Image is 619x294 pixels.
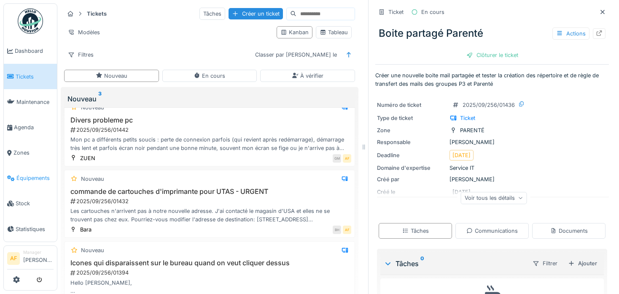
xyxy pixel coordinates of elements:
strong: Tickets [83,10,110,18]
div: Actions [552,27,589,40]
div: 2025/09/256/01442 [70,126,351,134]
a: Maintenance [4,89,57,114]
div: Responsable [377,138,446,146]
span: Équipements [16,174,54,182]
div: Créer un ticket [229,8,283,19]
div: Tâches [199,8,225,20]
div: Modèles [64,26,104,38]
div: Documents [550,227,588,235]
div: Nouveau [96,72,127,80]
div: Nouveau [81,246,104,254]
div: Les cartouches n'arrivent pas à notre nouvelle adresse. J'ai contacté le magasin d'USA et elles n... [68,207,351,223]
div: Service IT [377,164,607,172]
a: Dashboard [4,38,57,64]
span: Zones [13,149,54,157]
div: Kanban [280,28,309,36]
div: En cours [421,8,444,16]
a: Agenda [4,114,57,140]
div: Communications [466,227,518,235]
div: Classer par [PERSON_NAME] le [251,49,341,61]
h3: commande de cartouches d'imprimante pour UTAS - URGENT [68,188,351,196]
a: AF Manager[PERSON_NAME] [7,249,54,269]
span: Statistiques [16,225,54,233]
h3: Icones qui disparaissent sur le bureau quand on veut cliquer dessus [68,259,351,267]
div: Filtres [64,49,97,61]
div: À vérifier [292,72,323,80]
sup: 0 [420,259,424,269]
div: Tableau [320,28,348,36]
div: BH [333,226,341,234]
a: Tickets [4,64,57,89]
div: Numéro de ticket [377,101,446,109]
div: Ajouter [565,258,600,269]
div: Zone [377,126,446,134]
img: Badge_color-CXgf-gQk.svg [18,8,43,34]
span: Agenda [14,123,54,131]
span: Tickets [16,73,54,81]
div: AF [343,154,351,163]
p: Créer une nouvelle boite mail partagée et tester la création des répertoire et de règle de transf... [375,71,609,87]
a: Équipements [4,166,57,191]
div: Tâches [402,227,429,235]
div: Deadline [377,151,446,159]
div: Boite partagé Parenté [375,22,609,44]
div: GM [333,154,341,163]
span: Maintenance [16,98,54,106]
div: PARENTÉ [460,126,484,134]
div: 2025/09/256/01436 [463,101,515,109]
div: Ticket [460,114,475,122]
div: [PERSON_NAME] [377,175,607,183]
li: AF [7,252,20,265]
div: Ticket [388,8,404,16]
div: Manager [23,249,54,256]
div: Mon pc a différents petits soucis : perte de connexion parfois (qui revient après redémarrage), d... [68,136,351,152]
div: Nouveau [67,94,352,104]
div: Nouveau [81,103,104,112]
div: Créé par [377,175,446,183]
sup: 3 [98,94,102,104]
span: Dashboard [15,47,54,55]
div: En cours [194,72,225,80]
div: AF [343,226,351,234]
div: [PERSON_NAME] [377,138,607,146]
li: [PERSON_NAME] [23,249,54,267]
div: Nouveau [81,175,104,183]
h3: Divers probleme pc [68,116,351,124]
div: Filtrer [529,257,561,269]
a: Zones [4,140,57,166]
div: Clôturer le ticket [463,49,522,61]
div: 2025/09/256/01394 [70,269,351,277]
div: Domaine d'expertise [377,164,446,172]
div: Type de ticket [377,114,446,122]
div: Bara [80,226,92,234]
a: Stock [4,191,57,216]
div: [DATE] [452,151,471,159]
div: ZUEN [80,154,95,162]
div: 2025/09/256/01432 [70,197,351,205]
div: Voir tous les détails [461,192,527,204]
a: Statistiques [4,216,57,242]
div: Tâches [384,259,525,269]
span: Stock [16,199,54,207]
